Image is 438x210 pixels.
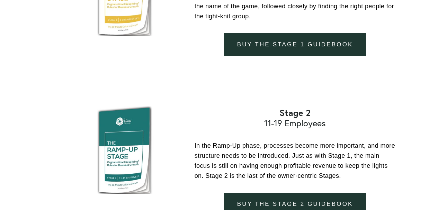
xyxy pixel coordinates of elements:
h2: 11-19 Employees [195,108,396,128]
a: buy the stage 1 guidebook [224,33,366,56]
p: In the Ramp-Up phase, processes become more important, and more structure needs to be introduced.... [195,141,396,181]
strong: Stage 2 [279,107,311,118]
